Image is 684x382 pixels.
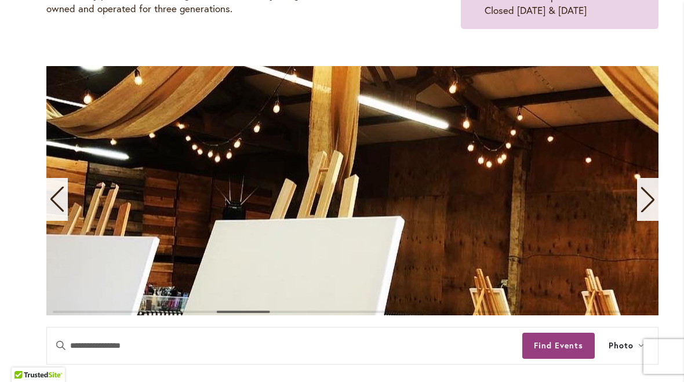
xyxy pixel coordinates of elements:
input: Enter Keyword. Search for events by Keyword. [47,328,522,364]
span: Photo [609,339,634,352]
button: Photo [595,328,658,364]
button: Find Events [522,333,595,359]
swiper-slide: 4 / 11 [46,66,658,315]
iframe: Launch Accessibility Center [9,341,41,373]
